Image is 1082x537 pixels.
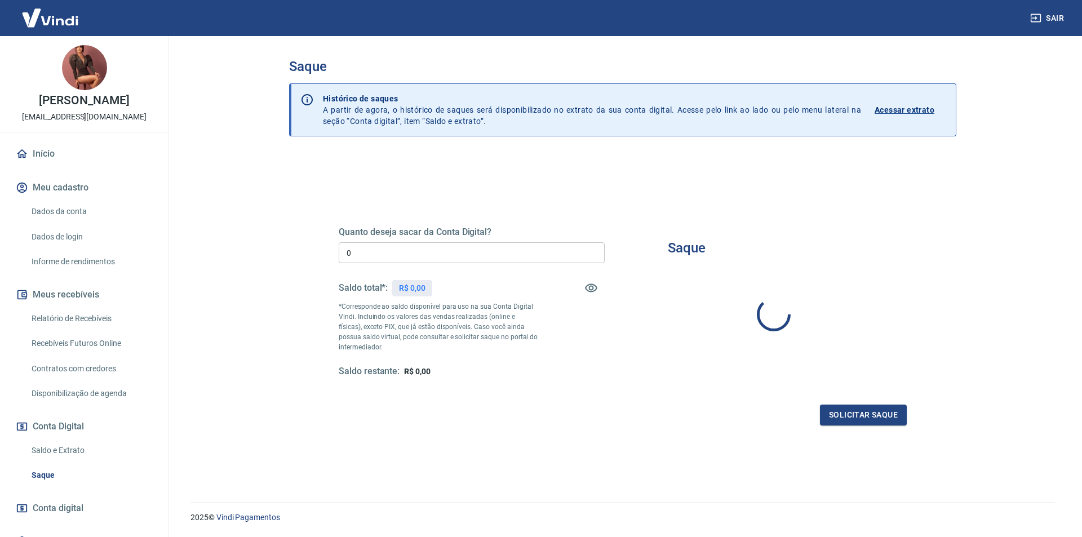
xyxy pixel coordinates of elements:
[875,93,947,127] a: Acessar extrato
[39,95,129,106] p: [PERSON_NAME]
[190,512,1055,523] p: 2025 ©
[62,45,107,90] img: 557e3562-6123-46ee-8d50-303be2e65ab5.jpeg
[404,367,431,376] span: R$ 0,00
[14,141,155,166] a: Início
[323,93,861,127] p: A partir de agora, o histórico de saques será disponibilizado no extrato da sua conta digital. Ac...
[22,111,147,123] p: [EMAIL_ADDRESS][DOMAIN_NAME]
[14,414,155,439] button: Conta Digital
[339,282,388,294] h5: Saldo total*:
[339,366,400,378] h5: Saldo restante:
[27,332,155,355] a: Recebíveis Futuros Online
[339,301,538,352] p: *Corresponde ao saldo disponível para uso na sua Conta Digital Vindi. Incluindo os valores das ve...
[14,282,155,307] button: Meus recebíveis
[668,240,706,256] h3: Saque
[27,464,155,487] a: Saque
[289,59,956,74] h3: Saque
[27,225,155,248] a: Dados de login
[14,175,155,200] button: Meu cadastro
[1028,8,1068,29] button: Sair
[339,227,605,238] h5: Quanto deseja sacar da Conta Digital?
[216,513,280,522] a: Vindi Pagamentos
[27,439,155,462] a: Saldo e Extrato
[323,93,861,104] p: Histórico de saques
[27,307,155,330] a: Relatório de Recebíveis
[399,282,425,294] p: R$ 0,00
[27,382,155,405] a: Disponibilização de agenda
[875,104,934,116] p: Acessar extrato
[14,1,87,35] img: Vindi
[820,405,907,425] button: Solicitar saque
[33,500,83,516] span: Conta digital
[27,200,155,223] a: Dados da conta
[14,496,155,521] a: Conta digital
[27,357,155,380] a: Contratos com credores
[27,250,155,273] a: Informe de rendimentos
